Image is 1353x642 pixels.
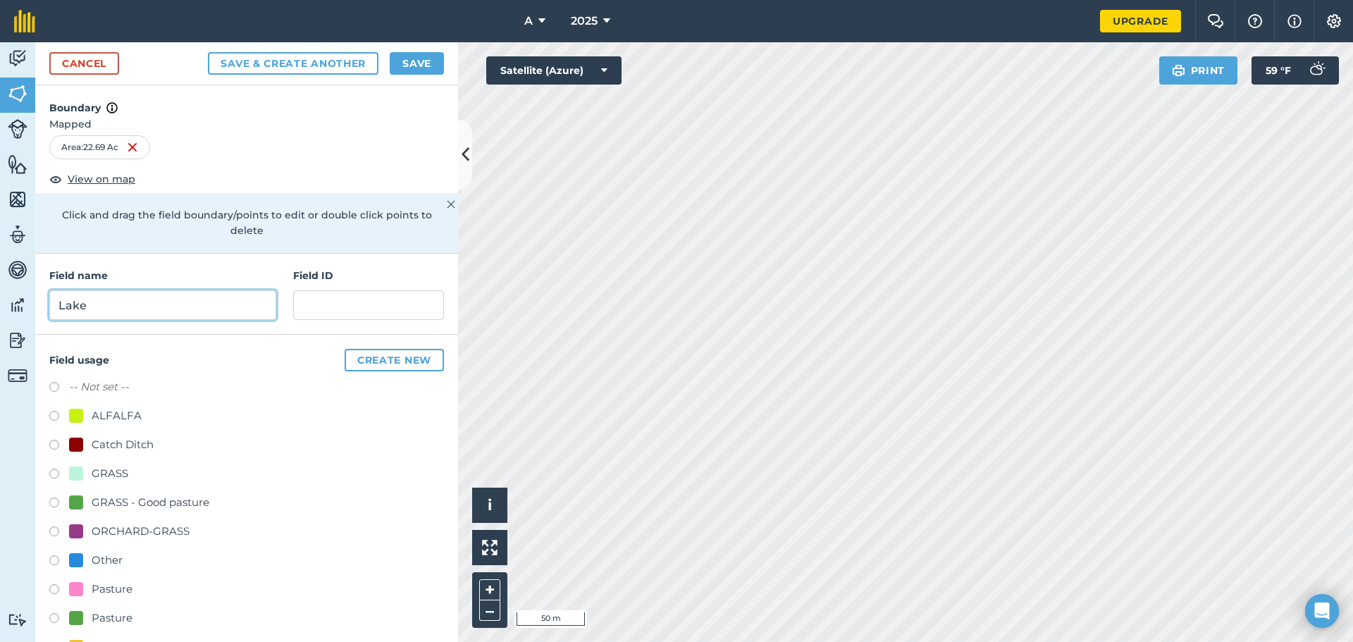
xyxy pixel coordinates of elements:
[49,207,444,239] p: Click and drag the field boundary/points to edit or double click points to delete
[8,295,27,316] img: svg+xml;base64,PD94bWwgdmVyc2lvbj0iMS4wIiBlbmNvZGluZz0idXRmLTgiPz4KPCEtLSBHZW5lcmF0b3I6IEFkb2JlIE...
[1302,56,1330,85] img: svg+xml;base64,PD94bWwgdmVyc2lvbj0iMS4wIiBlbmNvZGluZz0idXRmLTgiPz4KPCEtLSBHZW5lcmF0b3I6IEFkb2JlIE...
[92,523,190,540] div: ORCHARD-GRASS
[390,52,444,75] button: Save
[571,13,598,30] span: 2025
[127,139,138,156] img: svg+xml;base64,PHN2ZyB4bWxucz0iaHR0cDovL3d3dy53My5vcmcvMjAwMC9zdmciIHdpZHRoPSIxNiIgaGVpZ2h0PSIyNC...
[35,85,458,116] h4: Boundary
[49,135,150,159] div: Area : 22.69 Ac
[92,581,132,598] div: Pasture
[1207,14,1224,28] img: Two speech bubbles overlapping with the left bubble in the forefront
[92,494,209,511] div: GRASS - Good pasture
[92,552,123,569] div: Other
[488,496,492,514] span: i
[69,378,129,395] label: -- Not set --
[524,13,533,30] span: A
[447,196,455,213] img: svg+xml;base64,PHN2ZyB4bWxucz0iaHR0cDovL3d3dy53My5vcmcvMjAwMC9zdmciIHdpZHRoPSIyMiIgaGVpZ2h0PSIzMC...
[8,224,27,245] img: svg+xml;base64,PD94bWwgdmVyc2lvbj0iMS4wIiBlbmNvZGluZz0idXRmLTgiPz4KPCEtLSBHZW5lcmF0b3I6IEFkb2JlIE...
[8,189,27,210] img: svg+xml;base64,PHN2ZyB4bWxucz0iaHR0cDovL3d3dy53My5vcmcvMjAwMC9zdmciIHdpZHRoPSI1NiIgaGVpZ2h0PSI2MC...
[1305,594,1339,628] div: Open Intercom Messenger
[486,56,622,85] button: Satellite (Azure)
[35,116,458,132] span: Mapped
[293,268,444,283] h4: Field ID
[92,407,142,424] div: ALFALFA
[472,488,507,523] button: i
[479,600,500,621] button: –
[8,154,27,175] img: svg+xml;base64,PHN2ZyB4bWxucz0iaHR0cDovL3d3dy53My5vcmcvMjAwMC9zdmciIHdpZHRoPSI1NiIgaGVpZ2h0PSI2MC...
[479,579,500,600] button: +
[8,259,27,280] img: svg+xml;base64,PD94bWwgdmVyc2lvbj0iMS4wIiBlbmNvZGluZz0idXRmLTgiPz4KPCEtLSBHZW5lcmF0b3I6IEFkb2JlIE...
[14,10,35,32] img: fieldmargin Logo
[8,330,27,351] img: svg+xml;base64,PD94bWwgdmVyc2lvbj0iMS4wIiBlbmNvZGluZz0idXRmLTgiPz4KPCEtLSBHZW5lcmF0b3I6IEFkb2JlIE...
[8,119,27,139] img: svg+xml;base64,PD94bWwgdmVyc2lvbj0iMS4wIiBlbmNvZGluZz0idXRmLTgiPz4KPCEtLSBHZW5lcmF0b3I6IEFkb2JlIE...
[49,171,135,187] button: View on map
[8,83,27,104] img: svg+xml;base64,PHN2ZyB4bWxucz0iaHR0cDovL3d3dy53My5vcmcvMjAwMC9zdmciIHdpZHRoPSI1NiIgaGVpZ2h0PSI2MC...
[49,171,62,187] img: svg+xml;base64,PHN2ZyB4bWxucz0iaHR0cDovL3d3dy53My5vcmcvMjAwMC9zdmciIHdpZHRoPSIxOCIgaGVpZ2h0PSIyNC...
[49,52,119,75] a: Cancel
[8,48,27,69] img: svg+xml;base64,PD94bWwgdmVyc2lvbj0iMS4wIiBlbmNvZGluZz0idXRmLTgiPz4KPCEtLSBHZW5lcmF0b3I6IEFkb2JlIE...
[8,366,27,385] img: svg+xml;base64,PD94bWwgdmVyc2lvbj0iMS4wIiBlbmNvZGluZz0idXRmLTgiPz4KPCEtLSBHZW5lcmF0b3I6IEFkb2JlIE...
[1252,56,1339,85] button: 59 °F
[482,540,498,555] img: Four arrows, one pointing top left, one top right, one bottom right and the last bottom left
[49,268,276,283] h4: Field name
[1247,14,1264,28] img: A question mark icon
[1159,56,1238,85] button: Print
[1100,10,1181,32] a: Upgrade
[345,349,444,371] button: Create new
[1326,14,1342,28] img: A cog icon
[68,171,135,187] span: View on map
[106,99,118,116] img: svg+xml;base64,PHN2ZyB4bWxucz0iaHR0cDovL3d3dy53My5vcmcvMjAwMC9zdmciIHdpZHRoPSIxNyIgaGVpZ2h0PSIxNy...
[49,349,444,371] h4: Field usage
[92,436,154,453] div: Catch Ditch
[92,610,132,626] div: Pasture
[208,52,378,75] button: Save & Create Another
[1287,13,1302,30] img: svg+xml;base64,PHN2ZyB4bWxucz0iaHR0cDovL3d3dy53My5vcmcvMjAwMC9zdmciIHdpZHRoPSIxNyIgaGVpZ2h0PSIxNy...
[92,465,128,482] div: GRASS
[8,613,27,626] img: svg+xml;base64,PD94bWwgdmVyc2lvbj0iMS4wIiBlbmNvZGluZz0idXRmLTgiPz4KPCEtLSBHZW5lcmF0b3I6IEFkb2JlIE...
[1172,62,1185,79] img: svg+xml;base64,PHN2ZyB4bWxucz0iaHR0cDovL3d3dy53My5vcmcvMjAwMC9zdmciIHdpZHRoPSIxOSIgaGVpZ2h0PSIyNC...
[1266,56,1291,85] span: 59 ° F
